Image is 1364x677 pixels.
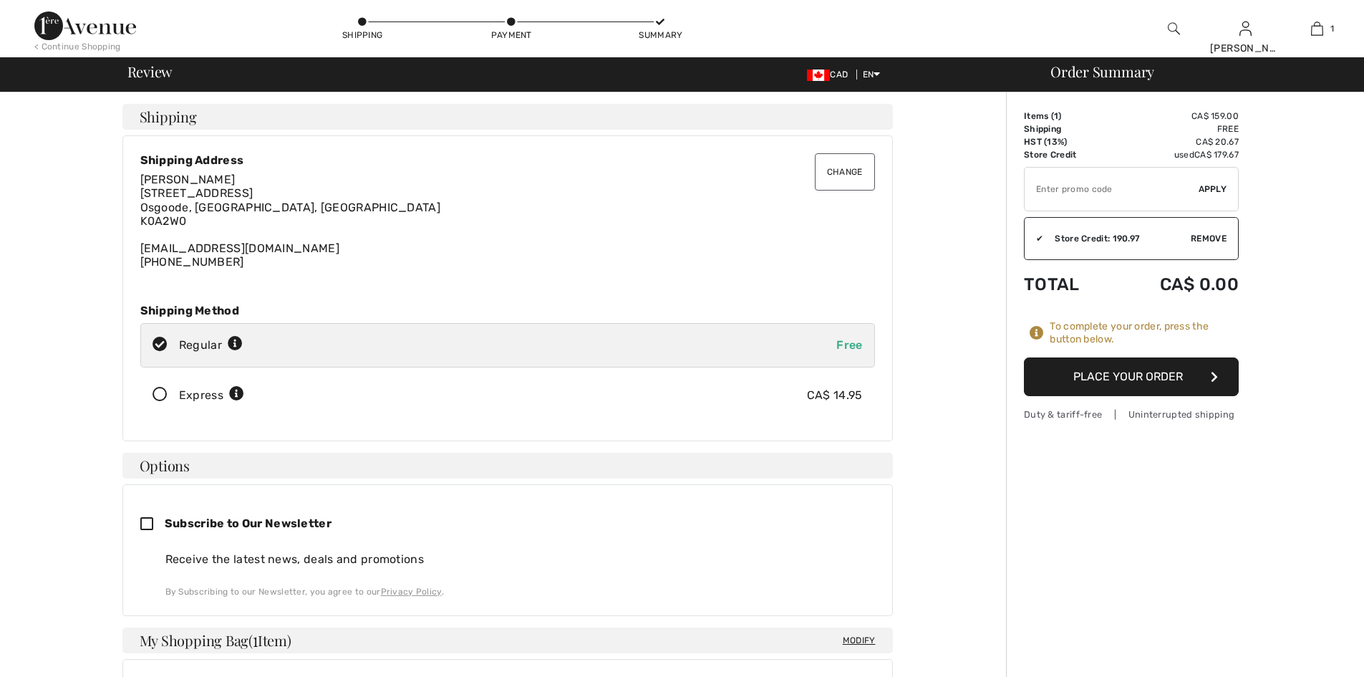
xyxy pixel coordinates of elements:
div: < Continue Shopping [34,40,121,53]
h4: My Shopping Bag [122,628,893,653]
td: Items ( ) [1024,110,1113,123]
span: Apply [1199,183,1227,196]
button: Change [815,153,875,191]
div: Shipping Method [140,304,875,317]
input: Promo code [1025,168,1199,211]
span: CAD [807,69,853,80]
img: 1ère Avenue [34,11,136,40]
span: EN [863,69,881,80]
span: 1 [253,630,258,648]
td: CA$ 0.00 [1113,260,1239,309]
span: 1 [1054,111,1058,121]
span: Review [127,64,173,79]
span: Subscribe to Our Newsletter [165,517,332,530]
span: Remove [1191,232,1227,245]
span: [PERSON_NAME] [140,173,236,186]
span: Modify [843,633,876,648]
img: search the website [1168,20,1180,37]
span: Free [836,338,862,352]
td: Free [1113,123,1239,135]
td: CA$ 159.00 [1113,110,1239,123]
img: My Bag [1311,20,1323,37]
span: ( Item) [248,630,291,650]
div: CA$ 14.95 [807,387,863,404]
td: Total [1024,260,1113,309]
div: Regular [179,337,243,354]
div: To complete your order, press the button below. [1050,320,1239,346]
td: Shipping [1024,123,1113,135]
div: Duty & tariff-free | Uninterrupted shipping [1024,408,1239,421]
img: Canadian Dollar [807,69,830,81]
div: Shipping Address [140,153,875,167]
div: ✔ [1025,232,1043,245]
div: Payment [490,29,533,42]
h4: Options [122,453,893,479]
div: Express [179,387,244,404]
img: My Info [1239,20,1252,37]
div: [PERSON_NAME] [1210,41,1280,56]
td: Store Credit [1024,148,1113,161]
div: Receive the latest news, deals and promotions [165,551,875,568]
div: [EMAIL_ADDRESS][DOMAIN_NAME] [PHONE_NUMBER] [140,173,875,269]
div: Store Credit: 190.97 [1043,232,1191,245]
span: 1 [1330,22,1334,35]
a: Sign In [1239,21,1252,35]
span: CA$ 179.67 [1194,150,1239,160]
button: Place Your Order [1024,357,1239,396]
a: Privacy Policy [381,587,442,597]
span: [STREET_ADDRESS] Osgoode, [GEOGRAPHIC_DATA], [GEOGRAPHIC_DATA] K0A2W0 [140,186,441,227]
td: CA$ 20.67 [1113,135,1239,148]
div: Shipping [341,29,384,42]
td: used [1113,148,1239,161]
div: Order Summary [1033,64,1355,79]
span: Shipping [140,110,197,124]
a: 1 [1282,20,1352,37]
div: By Subscribing to our Newsletter, you agree to our . [165,585,875,598]
td: HST (13%) [1024,135,1113,148]
div: Summary [639,29,682,42]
